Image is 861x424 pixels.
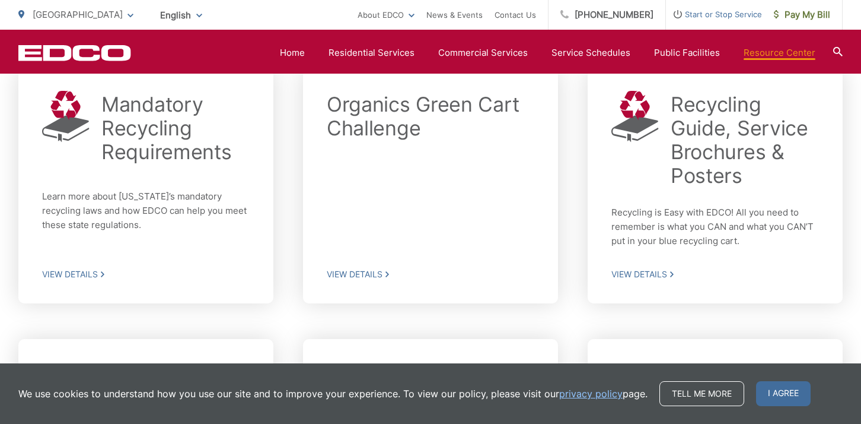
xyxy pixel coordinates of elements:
span: I agree [756,381,811,406]
a: privacy policy [559,387,623,401]
p: We use cookies to understand how you use our site and to improve your experience. To view our pol... [18,387,648,401]
h2: Special Items Disposal [101,363,250,410]
span: View Details [611,269,819,280]
a: EDCD logo. Return to the homepage. [18,45,131,61]
a: Organics Green Cart Challenge View Details [303,69,558,303]
a: Recycling Guide, Service Brochures & Posters Recycling is Easy with EDCO! All you need to remembe... [588,69,843,303]
a: Residential Services [329,46,414,60]
p: Learn more about [US_STATE]’s mandatory recycling laws and how EDCO can help you meet these state... [42,189,250,240]
a: Mandatory Recycling Requirements Learn more about [US_STATE]’s mandatory recycling laws and how E... [18,69,273,303]
p: Recycling is Easy with EDCO! All you need to remember is what you CAN and what you CAN’T put in y... [611,205,819,248]
h2: Recycling Guide, Service Brochures & Posters [671,93,819,188]
a: Contact Us [495,8,536,22]
span: English [151,5,211,26]
span: View Details [327,269,534,280]
a: About EDCO [358,8,414,22]
a: Public Facilities [654,46,720,60]
span: [GEOGRAPHIC_DATA] [33,9,123,20]
h2: Mandatory Recycling Requirements [101,93,250,164]
h2: Organics Green Cart Challenge [327,93,534,140]
a: News & Events [426,8,483,22]
a: Home [280,46,305,60]
a: Service Schedules [551,46,630,60]
span: Pay My Bill [774,8,830,22]
a: Resource Center [744,46,815,60]
a: Tell me more [659,381,744,406]
span: View Details [42,269,250,280]
a: Commercial Services [438,46,528,60]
